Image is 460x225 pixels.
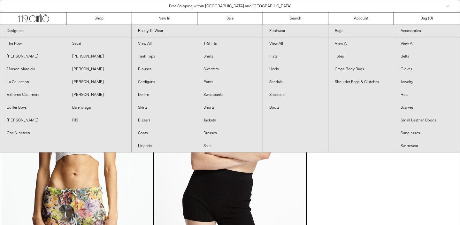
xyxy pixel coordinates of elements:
a: Cross Body Bags [328,63,394,76]
a: Sale [197,140,263,152]
a: View All [132,37,197,50]
a: Shirts [197,50,263,63]
a: Sneakers [263,89,328,101]
a: Extreme Cashmere [0,89,66,101]
a: Maison Margiela [0,63,66,76]
a: [PERSON_NAME] [0,114,66,127]
span: ) [429,16,433,21]
a: Shop [66,12,132,25]
a: [PERSON_NAME] [66,50,131,63]
a: Boots [263,101,328,114]
a: The Row [0,37,66,50]
a: [PERSON_NAME] [66,63,131,76]
a: T-Shirts [197,37,263,50]
a: Designers [0,25,131,37]
a: Gloves [394,63,460,76]
a: View All [328,37,394,50]
a: Cardigans [132,76,197,89]
a: Balenciaga [66,101,131,114]
a: Accessories [394,25,460,37]
a: Dresses [197,127,263,140]
a: View All [263,37,328,50]
span: 0 [429,16,432,21]
a: Blouses [132,63,197,76]
a: Sandals [263,76,328,89]
a: Denim [132,89,197,101]
a: Blazers [132,114,197,127]
a: Shoulder Bags & Clutches [328,76,394,89]
a: One Nineteen [0,127,66,140]
a: Totes [328,50,394,63]
a: Hats [394,89,460,101]
a: New In [132,12,197,25]
a: Sale [197,12,263,25]
a: La Collection [0,76,66,89]
a: Bag () [394,12,459,25]
a: Jewelry [394,76,460,89]
a: Lingerie [132,140,197,152]
a: Doffer Boys [0,101,66,114]
a: R13 [66,114,131,127]
a: Free Shipping within [GEOGRAPHIC_DATA] and [GEOGRAPHIC_DATA] [169,4,291,9]
a: [PERSON_NAME] [0,50,66,63]
a: Sacai [66,37,131,50]
a: Flats [263,50,328,63]
a: Heels [263,63,328,76]
a: Pants [197,76,263,89]
a: [PERSON_NAME] [66,89,131,101]
a: [PERSON_NAME] [66,76,131,89]
a: Jackets [197,114,263,127]
a: Scarves [394,101,460,114]
a: Skirts [132,101,197,114]
a: Footwear [263,25,328,37]
a: Shorts [197,101,263,114]
a: Tank Tops [132,50,197,63]
a: Swimwear [394,140,460,152]
a: Sweatpants [197,89,263,101]
a: Sweaters [197,63,263,76]
a: Small Leather Goods [394,114,460,127]
a: Bags [328,25,394,37]
a: Ready To Wear [132,25,263,37]
a: Search [263,12,328,25]
a: View All [394,37,460,50]
a: Sunglasses [394,127,460,140]
a: Coats [132,127,197,140]
a: Account [328,12,394,25]
a: Belts [394,50,460,63]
